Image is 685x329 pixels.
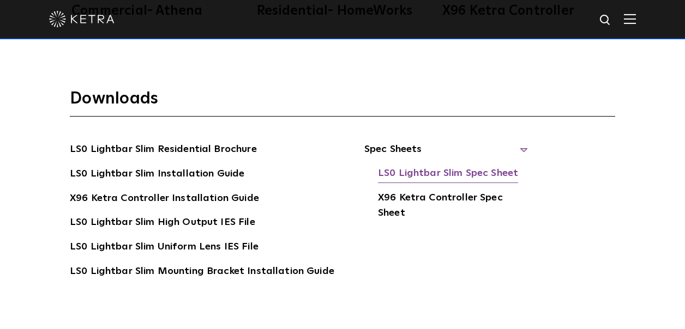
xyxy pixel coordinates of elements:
[70,88,615,117] h3: Downloads
[378,166,518,183] a: LS0 Lightbar Slim Spec Sheet
[70,239,259,257] a: LS0 Lightbar Slim Uniform Lens IES File
[364,142,528,166] span: Spec Sheets
[49,11,115,27] img: ketra-logo-2019-white
[70,215,255,232] a: LS0 Lightbar Slim High Output IES File
[70,166,244,184] a: LS0 Lightbar Slim Installation Guide
[599,14,612,27] img: search icon
[70,142,257,159] a: LS0 Lightbar Slim Residential Brochure
[70,264,334,281] a: LS0 Lightbar Slim Mounting Bracket Installation Guide
[624,14,636,24] img: Hamburger%20Nav.svg
[378,190,528,223] a: X96 Ketra Controller Spec Sheet
[70,191,259,208] a: X96 Ketra Controller Installation Guide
